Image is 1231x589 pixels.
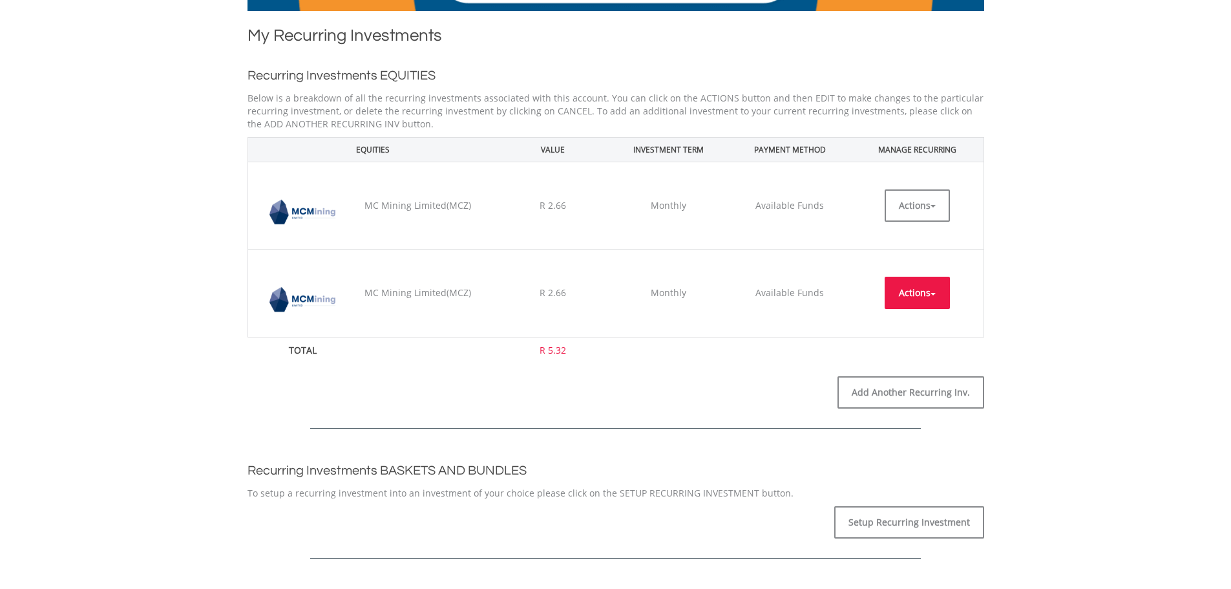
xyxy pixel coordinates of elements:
[247,24,984,53] h1: My Recurring Investments
[608,250,729,337] td: Monthly
[885,189,950,222] button: Actions
[358,250,498,337] td: MC Mining Limited(MCZ)
[255,269,352,330] img: EQU.ZA.MCZ.png
[247,461,984,480] h2: Recurring Investments BASKETS AND BUNDLES
[851,137,984,162] th: MANAGE RECURRING
[358,162,498,250] td: MC Mining Limited(MCZ)
[729,162,852,250] td: Available Funds
[247,137,498,162] th: EQUITIES
[498,137,608,162] th: VALUE
[540,344,566,356] span: R 5.32
[729,137,852,162] th: PAYMENT METHOD
[729,250,852,337] td: Available Funds
[834,506,984,539] a: Setup Recurring Investment
[885,277,950,309] button: Actions
[608,162,729,250] td: Monthly
[255,182,352,242] img: EQU.ZA.MCZ.png
[247,487,984,500] p: To setup a recurring investment into an investment of your choice please click on the SETUP RECUR...
[540,286,566,299] span: R 2.66
[247,66,984,85] h2: Recurring Investments EQUITIES
[247,337,358,363] th: TOTAL
[247,92,984,131] p: Below is a breakdown of all the recurring investments associated with this account. You can click...
[608,137,729,162] th: INVESTMENT TERM
[837,376,984,409] a: Add Another Recurring Inv.
[540,199,566,211] span: R 2.66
